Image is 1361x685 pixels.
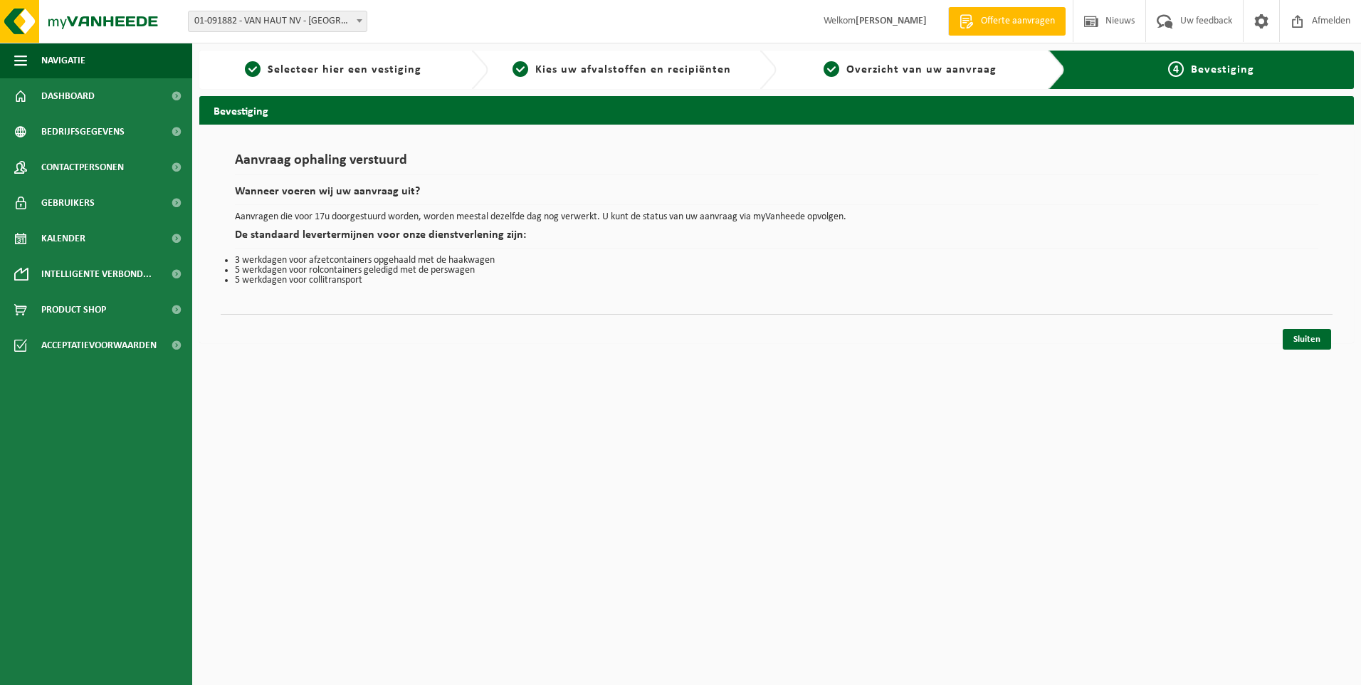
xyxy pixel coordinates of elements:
span: Bedrijfsgegevens [41,114,125,150]
h2: Wanneer voeren wij uw aanvraag uit? [235,186,1318,205]
li: 3 werkdagen voor afzetcontainers opgehaald met de haakwagen [235,256,1318,266]
li: 5 werkdagen voor rolcontainers geledigd met de perswagen [235,266,1318,276]
a: 2Kies uw afvalstoffen en recipiënten [495,61,749,78]
span: 3 [824,61,839,77]
span: Gebruikers [41,185,95,221]
span: Offerte aanvragen [977,14,1058,28]
p: Aanvragen die voor 17u doorgestuurd worden, worden meestal dezelfde dag nog verwerkt. U kunt de s... [235,212,1318,222]
span: Dashboard [41,78,95,114]
span: Bevestiging [1191,64,1254,75]
span: Overzicht van uw aanvraag [846,64,997,75]
h2: De standaard levertermijnen voor onze dienstverlening zijn: [235,229,1318,249]
span: Acceptatievoorwaarden [41,328,157,363]
span: Product Shop [41,292,106,328]
span: Navigatie [41,43,85,78]
span: 01-091882 - VAN HAUT NV - KRUIBEKE [189,11,367,31]
span: 01-091882 - VAN HAUT NV - KRUIBEKE [188,11,367,32]
span: Kalender [41,221,85,256]
h1: Aanvraag ophaling verstuurd [235,153,1318,175]
span: Contactpersonen [41,150,124,185]
a: Sluiten [1283,329,1331,350]
span: 2 [513,61,528,77]
li: 5 werkdagen voor collitransport [235,276,1318,286]
span: Kies uw afvalstoffen en recipiënten [535,64,731,75]
span: 4 [1168,61,1184,77]
span: Intelligente verbond... [41,256,152,292]
a: Offerte aanvragen [948,7,1066,36]
strong: [PERSON_NAME] [856,16,927,26]
a: 3Overzicht van uw aanvraag [784,61,1037,78]
h2: Bevestiging [199,96,1354,124]
span: Selecteer hier een vestiging [268,64,421,75]
span: 1 [245,61,261,77]
a: 1Selecteer hier een vestiging [206,61,460,78]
